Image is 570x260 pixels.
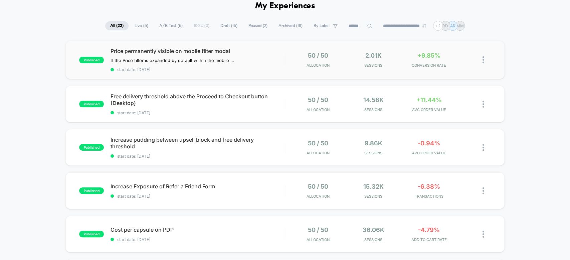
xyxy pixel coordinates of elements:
[347,151,399,155] span: Sessions
[308,52,328,59] span: 50 / 50
[307,194,330,199] span: Allocation
[111,93,284,106] span: Free delivery threshold above the Proceed to Checkout button (Desktop)
[422,24,426,28] img: end
[363,183,384,190] span: 15.32k
[79,101,104,107] span: published
[483,187,484,194] img: close
[416,96,441,103] span: +11.44%
[308,140,328,147] span: 50 / 50
[314,23,330,28] span: By Label
[307,237,330,242] span: Allocation
[79,144,104,151] span: published
[418,226,440,233] span: -4.79%
[403,107,455,112] span: AVG ORDER VALUE
[403,237,455,242] span: ADD TO CART RATE
[79,57,104,63] span: published
[418,183,440,190] span: -6.38%
[111,226,284,233] span: Cost per capsule on PDP
[79,187,104,194] span: published
[111,48,284,54] span: Price permanently visible on mobile filter modal
[111,58,234,63] span: If the Price filter is expanded by default within the mobile filter panel, then users will be abl...
[105,21,129,30] span: All ( 22 )
[483,56,484,63] img: close
[365,52,382,59] span: 2.01k
[307,63,330,68] span: Allocation
[243,21,272,30] span: Paused ( 2 )
[418,140,440,147] span: -0.94%
[154,21,188,30] span: A/B Test ( 5 )
[363,96,384,103] span: 14.58k
[130,21,153,30] span: Live ( 5 )
[403,151,455,155] span: AVG ORDER VALUE
[307,151,330,155] span: Allocation
[417,52,440,59] span: +9.85%
[111,183,284,190] span: Increase Exposure of Refer a Friend Form
[347,237,399,242] span: Sessions
[273,21,308,30] span: Archived ( 18 )
[111,194,284,199] span: start date: [DATE]
[483,101,484,108] img: close
[433,21,443,31] div: + 2
[450,23,455,28] p: AR
[111,67,284,72] span: start date: [DATE]
[347,107,399,112] span: Sessions
[308,226,328,233] span: 50 / 50
[111,237,284,242] span: start date: [DATE]
[483,144,484,151] img: close
[307,107,330,112] span: Allocation
[111,154,284,159] span: start date: [DATE]
[456,23,464,28] p: MM
[347,194,399,199] span: Sessions
[111,110,284,115] span: start date: [DATE]
[442,23,448,28] p: RD
[215,21,242,30] span: Draft ( 15 )
[308,96,328,103] span: 50 / 50
[365,140,382,147] span: 9.86k
[403,194,455,199] span: TRANSACTIONS
[363,226,384,233] span: 36.06k
[308,183,328,190] span: 50 / 50
[347,63,399,68] span: Sessions
[255,1,315,11] h1: My Experiences
[403,63,455,68] span: CONVERSION RATE
[111,136,284,150] span: Increase pudding between upsell block and free delivery threshold
[79,231,104,237] span: published
[483,231,484,238] img: close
